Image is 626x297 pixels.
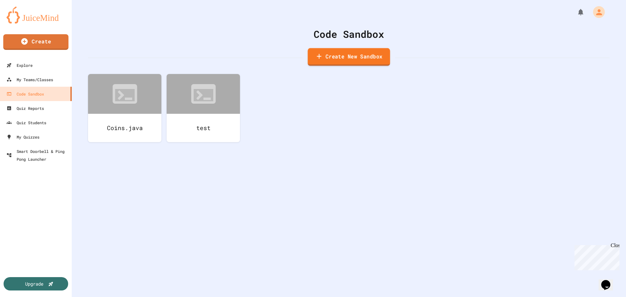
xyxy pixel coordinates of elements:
[586,5,606,20] div: My Account
[167,114,240,142] div: test
[25,280,43,287] div: Upgrade
[565,7,586,18] div: My Notifications
[88,27,610,41] div: Code Sandbox
[7,104,44,112] div: Quiz Reports
[7,133,39,141] div: My Quizzes
[7,61,33,69] div: Explore
[88,114,161,142] div: Coins.java
[88,74,161,142] a: Coins.java
[572,243,619,270] iframe: chat widget
[308,48,390,66] a: Create New Sandbox
[7,90,44,98] div: Code Sandbox
[3,34,68,50] a: Create
[167,74,240,142] a: test
[7,119,46,126] div: Quiz Students
[7,147,69,163] div: Smart Doorbell & Ping Pong Launcher
[7,76,53,83] div: My Teams/Classes
[599,271,619,290] iframe: chat widget
[3,3,45,41] div: Chat with us now!Close
[7,7,65,23] img: logo-orange.svg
